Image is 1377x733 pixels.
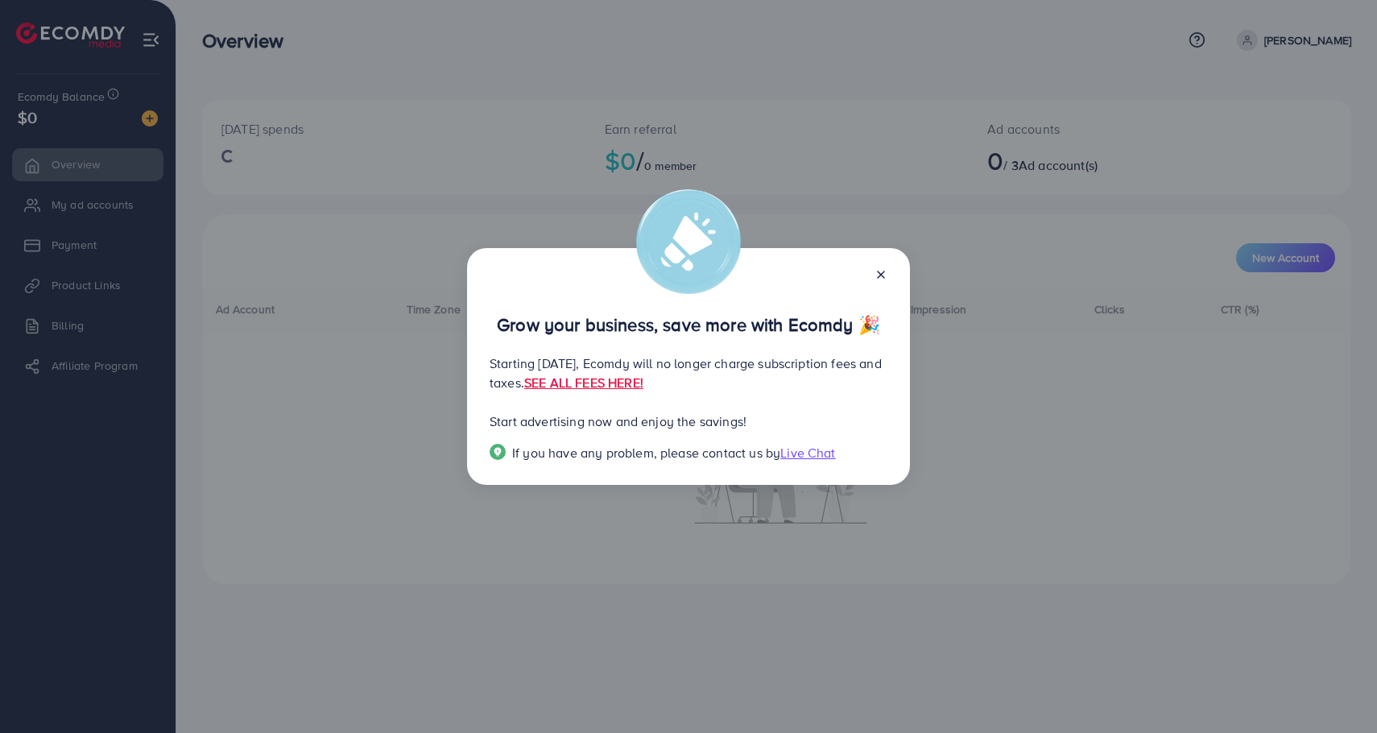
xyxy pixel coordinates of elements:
[490,412,887,431] p: Start advertising now and enjoy the savings!
[636,189,741,294] img: alert
[512,444,780,462] span: If you have any problem, please contact us by
[490,315,887,334] p: Grow your business, save more with Ecomdy 🎉
[490,354,887,392] p: Starting [DATE], Ecomdy will no longer charge subscription fees and taxes.
[524,374,643,391] a: SEE ALL FEES HERE!
[490,444,506,460] img: Popup guide
[780,444,835,462] span: Live Chat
